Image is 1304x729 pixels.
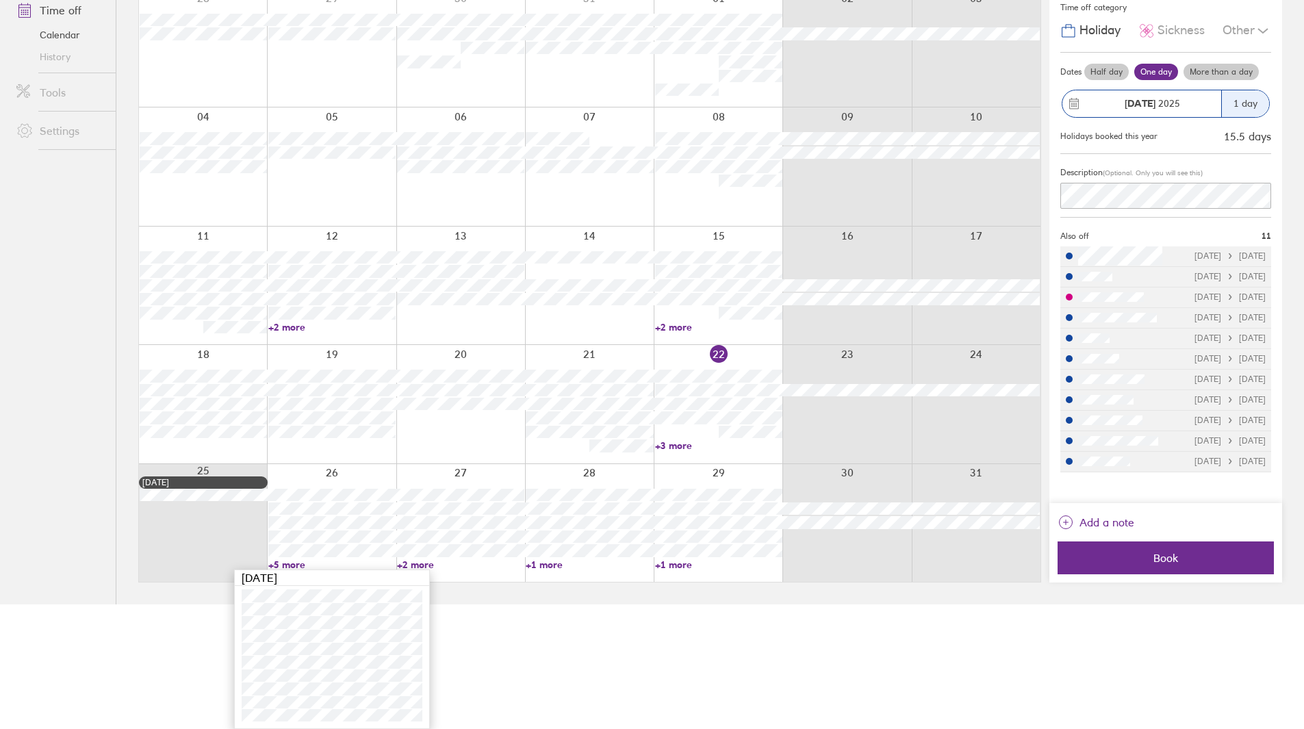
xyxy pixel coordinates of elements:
[1194,272,1266,281] div: [DATE] [DATE]
[1079,23,1121,38] span: Holiday
[1194,292,1266,302] div: [DATE] [DATE]
[1058,541,1274,574] button: Book
[1194,374,1266,384] div: [DATE] [DATE]
[1134,64,1178,80] label: One day
[1194,333,1266,343] div: [DATE] [DATE]
[1194,313,1266,322] div: [DATE] [DATE]
[1125,98,1180,109] span: 2025
[397,559,524,571] a: +2 more
[526,559,653,571] a: +1 more
[1060,131,1158,141] div: Holidays booked this year
[1194,415,1266,425] div: [DATE] [DATE]
[1223,18,1271,44] div: Other
[1194,436,1266,446] div: [DATE] [DATE]
[5,46,116,68] a: History
[1194,395,1266,405] div: [DATE] [DATE]
[1060,231,1089,241] span: Also off
[1067,552,1264,564] span: Book
[655,321,782,333] a: +2 more
[1060,67,1082,77] span: Dates
[1158,23,1205,38] span: Sickness
[1224,130,1271,142] div: 15.5 days
[5,24,116,46] a: Calendar
[1125,97,1155,110] strong: [DATE]
[1060,83,1271,125] button: [DATE] 20251 day
[1103,168,1203,177] span: (Optional. Only you will see this)
[268,559,396,571] a: +5 more
[1221,90,1269,117] div: 1 day
[1262,231,1271,241] span: 11
[1060,167,1103,177] span: Description
[1184,64,1259,80] label: More than a day
[5,79,116,106] a: Tools
[655,559,782,571] a: +1 more
[235,570,429,586] div: [DATE]
[1079,511,1134,533] span: Add a note
[268,321,396,333] a: +2 more
[1194,457,1266,466] div: [DATE] [DATE]
[1194,354,1266,363] div: [DATE] [DATE]
[1084,64,1129,80] label: Half day
[1194,251,1266,261] div: [DATE] [DATE]
[655,439,782,452] a: +3 more
[5,117,116,144] a: Settings
[1058,511,1134,533] button: Add a note
[142,478,264,487] div: [DATE]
